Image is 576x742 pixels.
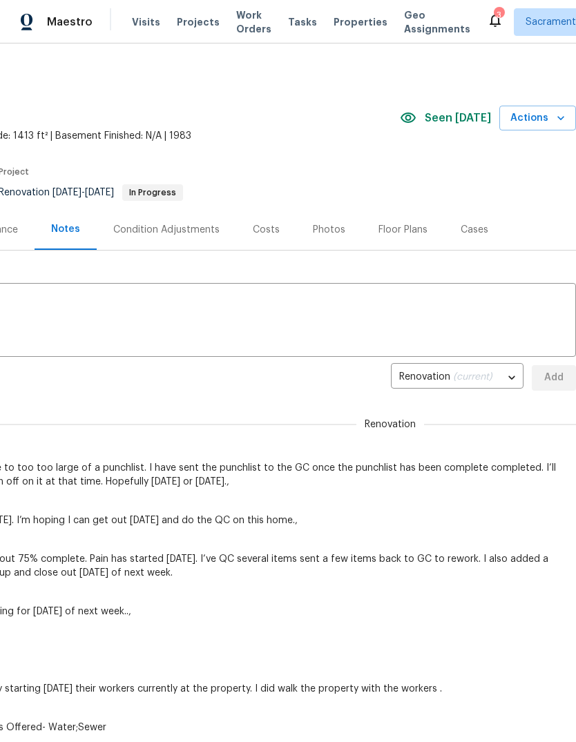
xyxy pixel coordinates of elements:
[313,223,345,237] div: Photos
[177,15,220,29] span: Projects
[510,110,565,127] span: Actions
[461,223,488,237] div: Cases
[288,17,317,27] span: Tasks
[85,188,114,197] span: [DATE]
[494,8,503,22] div: 3
[453,372,492,382] span: (current)
[236,8,271,36] span: Work Orders
[404,8,470,36] span: Geo Assignments
[124,188,182,197] span: In Progress
[51,222,80,236] div: Notes
[425,111,491,125] span: Seen [DATE]
[391,361,524,395] div: Renovation (current)
[113,223,220,237] div: Condition Adjustments
[334,15,387,29] span: Properties
[356,418,424,431] span: Renovation
[52,188,114,197] span: -
[378,223,428,237] div: Floor Plans
[253,223,280,237] div: Costs
[52,188,81,197] span: [DATE]
[132,15,160,29] span: Visits
[499,106,576,131] button: Actions
[47,15,93,29] span: Maestro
